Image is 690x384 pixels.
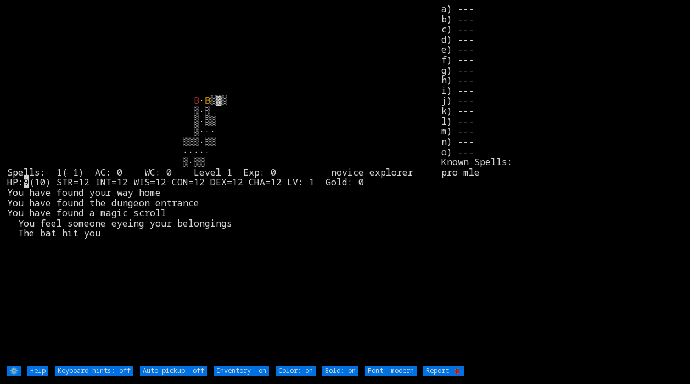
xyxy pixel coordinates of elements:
mark: 9 [24,176,29,188]
input: Bold: on [322,366,358,376]
input: Inventory: on [214,366,269,376]
input: Keyboard hints: off [55,366,133,376]
input: Color: on [276,366,316,376]
font: B [194,94,199,106]
input: ⚙️ [7,366,21,376]
larn: · ▒▓▒ ▒·▒ ▒·▒▒ ▒··· ▒▒▒·▒▒ ····· ▒·▒▒ Spells: 1( 1) AC: 0 WC: 0 Level 1 Exp: 0 novice explorer HP... [7,4,442,365]
input: Help [27,366,48,376]
font: B [205,94,210,106]
stats: a) --- b) --- c) --- d) --- e) --- f) --- g) --- h) --- i) --- j) --- k) --- l) --- m) --- n) ---... [441,4,683,365]
input: Report 🐞 [423,366,464,376]
input: Auto-pickup: off [140,366,207,376]
input: Font: modern [365,366,417,376]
